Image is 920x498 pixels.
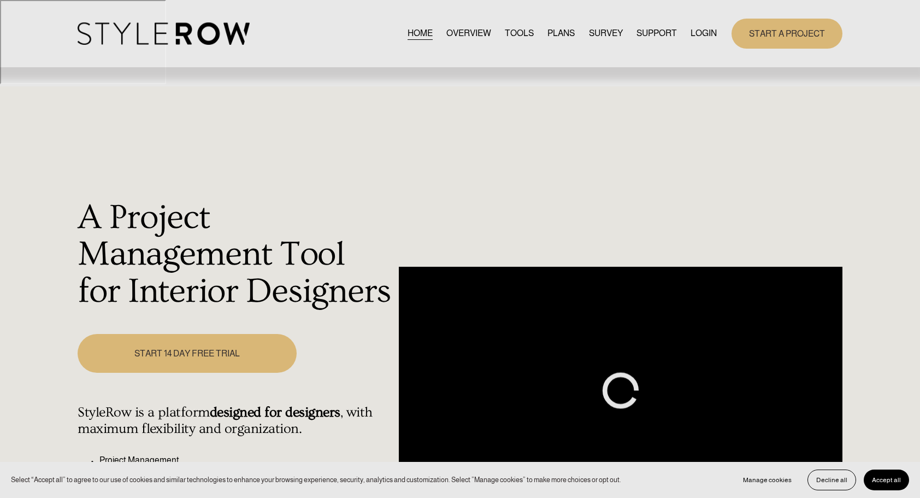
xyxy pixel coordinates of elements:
a: LOGIN [691,26,717,41]
button: Manage cookies [735,470,800,490]
h4: StyleRow is a platform , with maximum flexibility and organization. [78,405,393,437]
span: SUPPORT [636,27,677,40]
h1: A Project Management Tool for Interior Designers [78,200,393,310]
button: Accept all [864,470,909,490]
span: Decline all [816,476,847,484]
a: OVERVIEW [446,26,491,41]
p: Project Management [99,454,393,467]
a: folder dropdown [636,26,677,41]
a: SURVEY [589,26,623,41]
a: HOME [408,26,433,41]
p: Select “Accept all” to agree to our use of cookies and similar technologies to enhance your brows... [11,474,621,485]
button: Decline all [807,470,856,490]
strong: designed for designers [210,405,340,420]
a: TOOLS [505,26,534,41]
a: PLANS [547,26,575,41]
a: START A PROJECT [732,19,842,49]
span: Manage cookies [743,476,792,484]
span: Accept all [872,476,901,484]
a: START 14 DAY FREE TRIAL [78,334,296,373]
img: StyleRow [78,22,250,45]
